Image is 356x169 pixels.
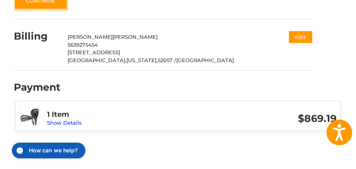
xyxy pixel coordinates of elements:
a: Show Details [47,120,82,126]
span: [PERSON_NAME] [68,34,113,40]
span: 5639275454 [68,42,98,48]
span: [GEOGRAPHIC_DATA] [176,57,234,63]
button: Edit [289,31,312,43]
span: [GEOGRAPHIC_DATA], [68,57,126,63]
span: 52057 / [158,57,176,63]
h2: Payment [14,81,60,93]
span: [US_STATE], [126,57,158,63]
span: [STREET_ADDRESS] [68,49,120,55]
img: Cobra DS-Adapt Max Combo Irons [20,106,39,125]
span: [PERSON_NAME] [113,34,158,40]
h2: Billing [14,30,60,42]
h3: $869.19 [192,112,336,125]
iframe: Gorgias live chat messenger [8,140,88,161]
h3: 1 Item [47,110,192,119]
iframe: Google Customer Reviews [291,148,356,169]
